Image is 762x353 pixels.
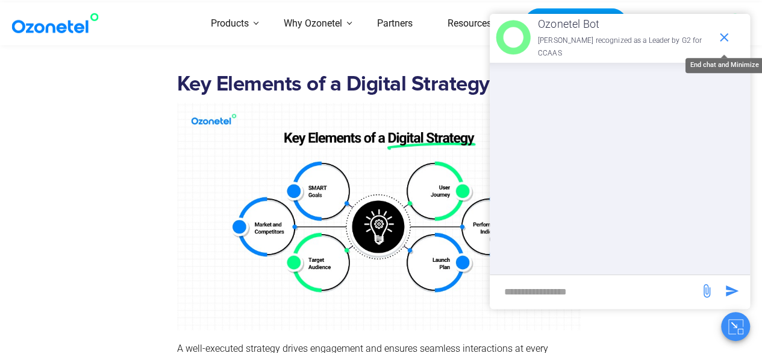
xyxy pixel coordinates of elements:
[496,20,531,55] img: header
[360,2,430,45] a: Partners
[695,279,719,303] span: send message
[712,25,736,49] span: end chat or minimize
[177,74,490,95] strong: Key Elements of a Digital Strategy
[720,279,744,303] span: send message
[496,281,693,303] div: new-msg-input
[524,8,627,39] a: Request a Demo
[193,2,266,45] a: Products
[721,312,750,341] button: Close chat
[266,2,360,45] a: Why Ozonetel
[538,34,711,60] p: [PERSON_NAME] recognized as a Leader by G2 for CCAAS
[538,14,711,34] p: Ozonetel Bot
[430,2,509,45] a: Resources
